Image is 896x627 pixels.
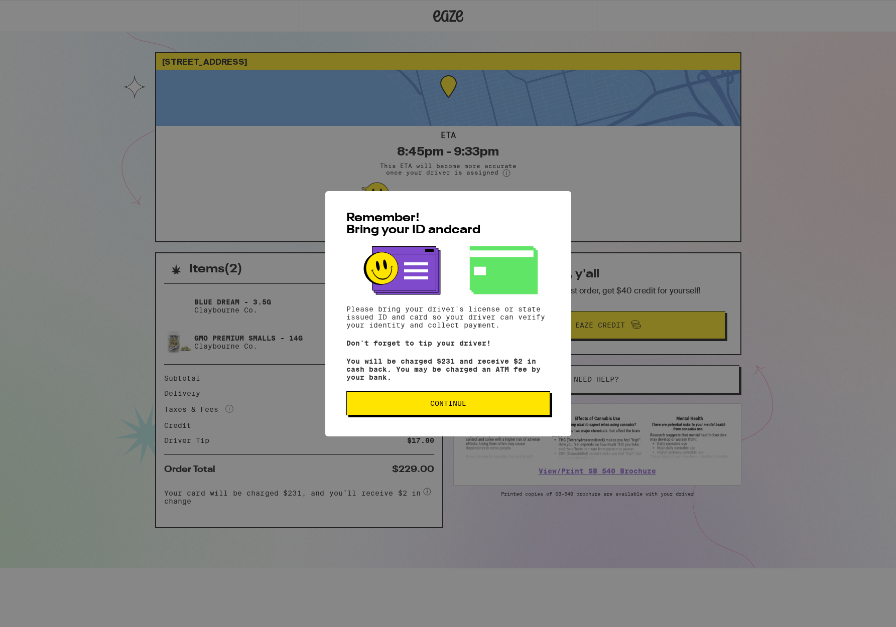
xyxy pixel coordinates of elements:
button: Continue [346,391,550,415]
p: Please bring your driver's license or state issued ID and card so your driver can verify your ide... [346,305,550,329]
span: Continue [430,400,466,407]
p: Don't forget to tip your driver! [346,339,550,347]
p: You will be charged $231 and receive $2 in cash back. You may be charged an ATM fee by your bank. [346,357,550,381]
span: Remember! Bring your ID and card [346,212,480,236]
